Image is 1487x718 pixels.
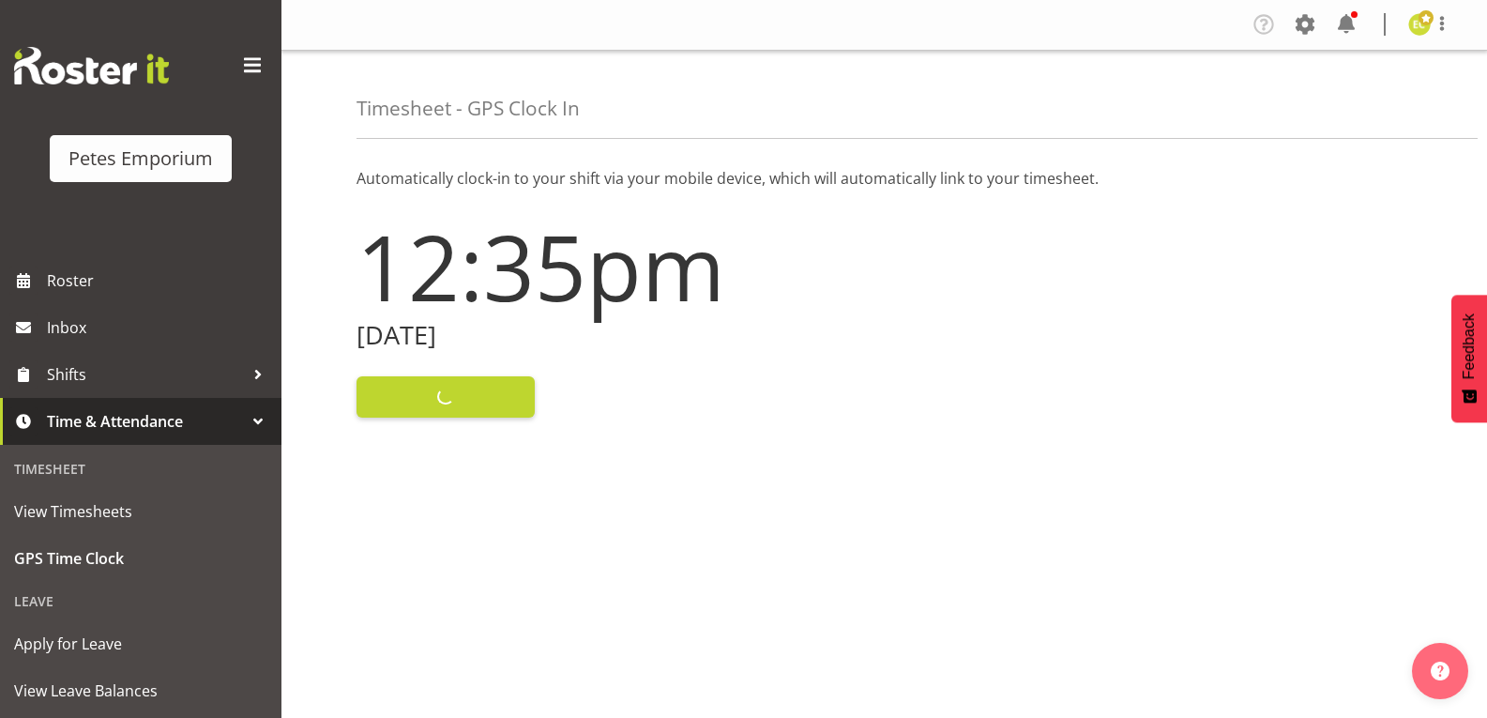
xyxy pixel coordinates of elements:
div: Timesheet [5,450,277,488]
a: View Timesheets [5,488,277,535]
a: GPS Time Clock [5,535,277,582]
p: Automatically clock-in to your shift via your mobile device, which will automatically link to you... [357,167,1412,190]
span: Apply for Leave [14,630,267,658]
h1: 12:35pm [357,216,873,317]
div: Leave [5,582,277,620]
span: Time & Attendance [47,407,244,435]
a: View Leave Balances [5,667,277,714]
img: Rosterit website logo [14,47,169,84]
h2: [DATE] [357,321,873,350]
span: Shifts [47,360,244,389]
h4: Timesheet - GPS Clock In [357,98,580,119]
span: Roster [47,267,272,295]
img: emma-croft7499.jpg [1408,13,1431,36]
span: Feedback [1461,313,1478,379]
span: Inbox [47,313,272,342]
img: help-xxl-2.png [1431,662,1449,680]
span: View Leave Balances [14,677,267,705]
button: Feedback - Show survey [1451,295,1487,422]
div: Petes Emporium [68,145,213,173]
a: Apply for Leave [5,620,277,667]
span: View Timesheets [14,497,267,526]
span: GPS Time Clock [14,544,267,573]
